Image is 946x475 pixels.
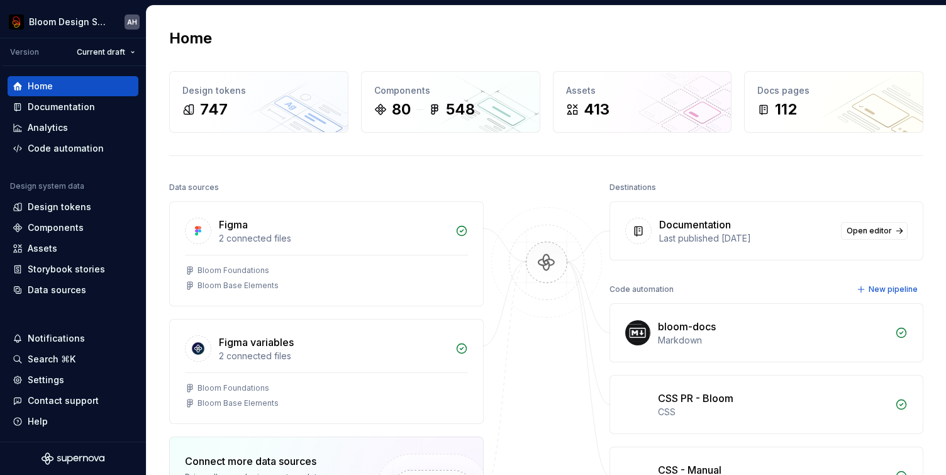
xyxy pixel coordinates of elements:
[10,47,39,57] div: Version
[446,99,475,120] div: 548
[169,28,212,48] h2: Home
[182,84,335,97] div: Design tokens
[658,406,888,418] div: CSS
[219,232,448,245] div: 2 connected files
[28,353,75,366] div: Search ⌘K
[659,217,731,232] div: Documentation
[28,263,105,276] div: Storybook stories
[200,99,228,120] div: 747
[658,319,716,334] div: bloom-docs
[8,411,138,432] button: Help
[8,328,138,349] button: Notifications
[847,226,892,236] span: Open editor
[28,332,85,345] div: Notifications
[127,17,137,27] div: AH
[8,218,138,238] a: Components
[8,238,138,259] a: Assets
[219,217,248,232] div: Figma
[8,197,138,217] a: Design tokens
[553,71,732,133] a: Assets413
[169,71,348,133] a: Design tokens747
[853,281,923,298] button: New pipeline
[361,71,540,133] a: Components80548
[8,118,138,138] a: Analytics
[198,281,279,291] div: Bloom Base Elements
[28,201,91,213] div: Design tokens
[219,335,294,350] div: Figma variables
[29,16,109,28] div: Bloom Design System
[8,76,138,96] a: Home
[198,383,269,393] div: Bloom Foundations
[658,391,733,406] div: CSS PR - Bloom
[10,181,84,191] div: Design system data
[185,454,355,469] div: Connect more data sources
[392,99,411,120] div: 80
[198,265,269,276] div: Bloom Foundations
[219,350,448,362] div: 2 connected files
[198,398,279,408] div: Bloom Base Elements
[566,84,719,97] div: Assets
[71,43,141,61] button: Current draft
[744,71,923,133] a: Docs pages112
[609,179,656,196] div: Destinations
[169,319,484,424] a: Figma variables2 connected filesBloom FoundationsBloom Base Elements
[584,99,609,120] div: 413
[8,280,138,300] a: Data sources
[169,201,484,306] a: Figma2 connected filesBloom FoundationsBloom Base Elements
[3,8,143,35] button: Bloom Design SystemAH
[8,97,138,117] a: Documentation
[775,99,797,120] div: 112
[77,47,125,57] span: Current draft
[841,222,908,240] a: Open editor
[42,452,104,465] svg: Supernova Logo
[8,349,138,369] button: Search ⌘K
[169,179,219,196] div: Data sources
[28,221,84,234] div: Components
[28,242,57,255] div: Assets
[28,374,64,386] div: Settings
[8,138,138,159] a: Code automation
[658,334,888,347] div: Markdown
[28,101,95,113] div: Documentation
[28,394,99,407] div: Contact support
[8,370,138,390] a: Settings
[659,232,834,245] div: Last published [DATE]
[28,80,53,92] div: Home
[28,415,48,428] div: Help
[28,142,104,155] div: Code automation
[609,281,674,298] div: Code automation
[8,391,138,411] button: Contact support
[374,84,527,97] div: Components
[28,121,68,134] div: Analytics
[757,84,910,97] div: Docs pages
[28,284,86,296] div: Data sources
[9,14,24,30] img: 15fdffcd-51c5-43ea-ac8d-4ab14cc347bb.png
[8,259,138,279] a: Storybook stories
[869,284,918,294] span: New pipeline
